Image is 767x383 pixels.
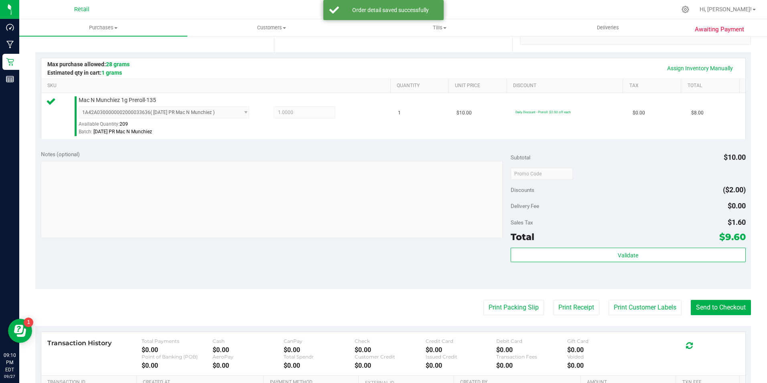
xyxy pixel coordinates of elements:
span: ($2.00) [723,185,746,194]
a: Quantity [397,83,445,89]
span: $10.00 [724,153,746,161]
inline-svg: Retail [6,58,14,66]
span: Awaiting Payment [695,25,744,34]
a: Tills [356,19,524,36]
span: Mac N Munchiez 1g Preroll-135 [79,96,156,104]
span: Validate [618,252,638,259]
div: Order detail saved successfully [343,6,438,14]
div: $0.00 [567,362,638,369]
a: Unit Price [455,83,503,89]
div: Cash [213,338,284,344]
span: Delivery Fee [511,203,539,209]
div: Customer Credit [355,354,426,360]
div: $0.00 [496,346,567,354]
button: Print Receipt [553,300,599,315]
span: Hi, [PERSON_NAME]! [700,6,752,12]
span: Total [511,231,534,242]
a: Deliveries [524,19,692,36]
div: $0.00 [213,362,284,369]
iframe: Resource center unread badge [24,318,33,327]
span: Deliveries [586,24,630,31]
a: Discount [513,83,620,89]
div: $0.00 [284,346,355,354]
div: Check [355,338,426,344]
div: Debit Card [496,338,567,344]
span: Batch: [79,129,92,134]
span: Purchases [19,24,187,31]
div: Transaction Fees [496,354,567,360]
span: 1 grams [101,69,122,76]
span: Estimated qty in cart: [47,69,122,76]
div: Total Payments [142,338,213,344]
div: Manage settings [680,6,690,13]
p: 09/27 [4,373,16,379]
span: Daily Discount - Preroll: $2.00 off each [515,110,570,114]
span: [DATE] PR Mac N Munchiez [93,129,152,134]
a: SKU [47,83,387,89]
input: Promo Code [511,168,573,180]
div: Credit Card [426,338,497,344]
div: Voided [567,354,638,360]
div: Gift Card [567,338,638,344]
span: Customers [188,24,355,31]
a: Assign Inventory Manually [662,61,738,75]
a: Customers [187,19,355,36]
button: Send to Checkout [691,300,751,315]
div: $0.00 [355,346,426,354]
span: Discounts [511,183,534,197]
span: Retail [74,6,89,13]
button: Validate [511,248,746,262]
div: $0.00 [142,362,213,369]
div: Issued Credit [426,354,497,360]
span: Notes (optional) [41,151,80,157]
div: CanPay [284,338,355,344]
div: Point of Banking (POB) [142,354,213,360]
inline-svg: Manufacturing [6,41,14,49]
div: $0.00 [496,362,567,369]
span: Sales Tax [511,219,533,226]
iframe: Resource center [8,319,32,343]
inline-svg: Reports [6,75,14,83]
div: Available Quantity: [79,118,258,134]
span: $1.60 [728,218,746,226]
a: Tax [629,83,678,89]
span: $8.00 [691,109,704,117]
span: $0.00 [633,109,645,117]
span: Max purchase allowed: [47,61,130,67]
span: $0.00 [728,202,746,210]
a: Total [688,83,736,89]
span: 1 [398,109,401,117]
button: Print Customer Labels [609,300,682,315]
span: 28 grams [106,61,130,67]
span: 209 [120,121,128,127]
div: AeroPay [213,354,284,360]
div: Total Spendr [284,354,355,360]
inline-svg: Dashboard [6,23,14,31]
span: Subtotal [511,154,530,161]
p: 09:10 PM EDT [4,352,16,373]
span: Tills [356,24,524,31]
a: Purchases [19,19,187,36]
button: Print Packing Slip [483,300,544,315]
div: $0.00 [355,362,426,369]
div: $0.00 [426,346,497,354]
span: $9.60 [719,231,746,242]
div: $0.00 [426,362,497,369]
div: $0.00 [213,346,284,354]
div: $0.00 [567,346,638,354]
span: $10.00 [457,109,472,117]
div: $0.00 [284,362,355,369]
div: $0.00 [142,346,213,354]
